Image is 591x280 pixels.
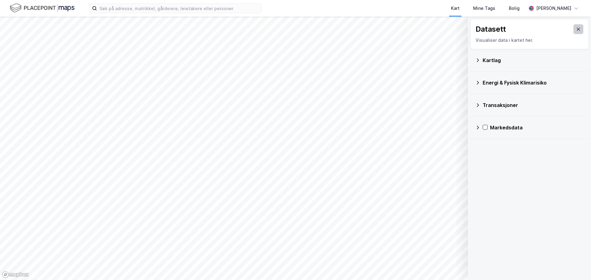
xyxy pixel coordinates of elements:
[476,37,583,44] div: Visualiser data i kartet her.
[473,5,495,12] div: Mine Tags
[560,250,591,280] div: Kontrollprogram for chat
[476,24,506,34] div: Datasett
[536,5,571,12] div: [PERSON_NAME]
[483,101,584,109] div: Transaksjoner
[490,124,584,131] div: Markedsdata
[483,57,584,64] div: Kartlag
[451,5,460,12] div: Kart
[97,4,261,13] input: Søk på adresse, matrikkel, gårdeiere, leietakere eller personer
[560,250,591,280] iframe: Chat Widget
[10,3,74,14] img: logo.f888ab2527a4732fd821a326f86c7f29.svg
[509,5,520,12] div: Bolig
[483,79,584,86] div: Energi & Fysisk Klimarisiko
[2,271,29,278] a: Mapbox homepage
